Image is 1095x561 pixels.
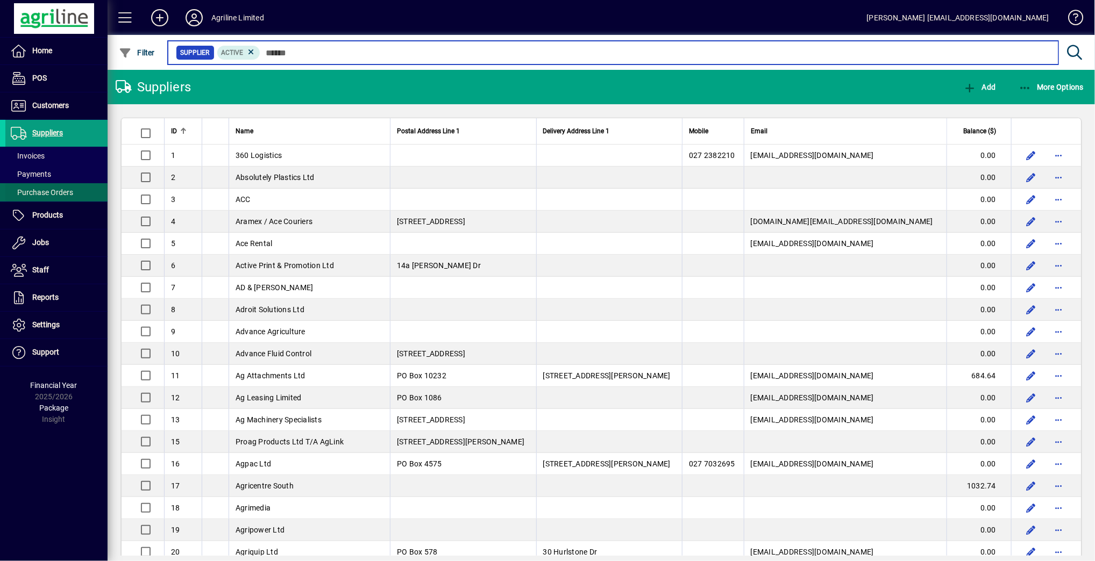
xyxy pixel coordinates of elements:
a: Knowledge Base [1060,2,1082,37]
td: 0.00 [947,167,1011,189]
span: [STREET_ADDRESS][PERSON_NAME] [397,437,524,446]
span: [EMAIL_ADDRESS][DOMAIN_NAME] [751,393,874,402]
span: 7 [171,283,175,292]
a: Products [5,202,108,229]
div: Balance ($) [954,125,1006,137]
span: 15 [171,437,180,446]
td: 684.64 [947,365,1011,387]
span: Ag Machinery Specialists [236,415,322,424]
span: 027 7032695 [689,459,735,468]
span: [STREET_ADDRESS][PERSON_NAME] [543,371,671,380]
td: 0.00 [947,431,1011,453]
a: Payments [5,165,108,183]
mat-chip: Activation Status: Active [217,46,260,60]
span: Supplier [181,47,210,58]
a: Jobs [5,229,108,256]
button: More options [1050,367,1068,384]
a: POS [5,65,108,92]
span: Agriquip Ltd [236,548,278,556]
button: Edit [1022,235,1040,252]
span: Support [32,348,59,356]
button: More options [1050,213,1068,230]
td: 0.00 [947,211,1011,233]
span: Ag Leasing Limited [236,393,302,402]
span: Ag Attachments Ltd [236,371,305,380]
span: 5 [171,239,175,248]
span: PO Box 578 [397,548,438,556]
span: 11 [171,371,180,380]
span: [STREET_ADDRESS] [397,415,465,424]
button: More options [1050,345,1068,362]
span: 17 [171,481,180,490]
span: Mobile [689,125,708,137]
button: Filter [116,43,158,62]
button: Edit [1022,389,1040,406]
span: Aramex / Ace Couriers [236,217,312,226]
div: Mobile [689,125,737,137]
span: Delivery Address Line 1 [543,125,610,137]
span: ID [171,125,177,137]
span: Home [32,46,52,55]
button: Edit [1022,279,1040,296]
button: Edit [1022,455,1040,472]
span: [EMAIL_ADDRESS][DOMAIN_NAME] [751,371,874,380]
a: Home [5,38,108,64]
span: 14a [PERSON_NAME] Dr [397,261,481,270]
button: More options [1050,279,1068,296]
span: Advance Fluid Control [236,349,311,358]
button: More options [1050,301,1068,318]
button: Edit [1022,367,1040,384]
span: ACC [236,195,251,204]
span: Payments [11,170,51,178]
a: Reports [5,284,108,311]
span: POS [32,74,47,82]
button: Edit [1022,521,1040,538]
span: Suppliers [32,128,63,137]
span: Purchase Orders [11,188,73,197]
button: More options [1050,257,1068,274]
span: [DOMAIN_NAME][EMAIL_ADDRESS][DOMAIN_NAME] [751,217,933,226]
span: Balance ($) [963,125,996,137]
div: Name [236,125,383,137]
span: Filter [119,48,155,57]
span: Agripower Ltd [236,526,285,534]
button: More Options [1016,77,1087,97]
span: 13 [171,415,180,424]
span: [EMAIL_ADDRESS][DOMAIN_NAME] [751,459,874,468]
span: Settings [32,320,60,329]
div: Suppliers [116,78,191,96]
span: Invoices [11,152,45,160]
span: Agricentre South [236,481,294,490]
span: Agpac Ltd [236,459,271,468]
span: 10 [171,349,180,358]
button: Edit [1022,147,1040,164]
button: More options [1050,477,1068,494]
td: 0.00 [947,387,1011,409]
td: 0.00 [947,189,1011,211]
span: PO Box 10232 [397,371,446,380]
button: More options [1050,147,1068,164]
button: Profile [177,8,211,27]
span: Postal Address Line 1 [397,125,460,137]
span: Staff [32,265,49,274]
span: 16 [171,459,180,468]
button: Edit [1022,477,1040,494]
span: 18 [171,504,180,512]
button: More options [1050,389,1068,406]
div: ID [171,125,195,137]
td: 0.00 [947,233,1011,255]
span: 1 [171,151,175,160]
a: Invoices [5,147,108,165]
button: Edit [1022,323,1040,340]
td: 0.00 [947,321,1011,343]
span: PO Box 1086 [397,393,442,402]
div: Agriline Limited [211,9,264,26]
span: 3 [171,195,175,204]
td: 0.00 [947,453,1011,475]
span: 9 [171,327,175,336]
td: 0.00 [947,497,1011,519]
button: More options [1050,543,1068,560]
button: More options [1050,521,1068,538]
button: More options [1050,411,1068,428]
td: 0.00 [947,255,1011,277]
